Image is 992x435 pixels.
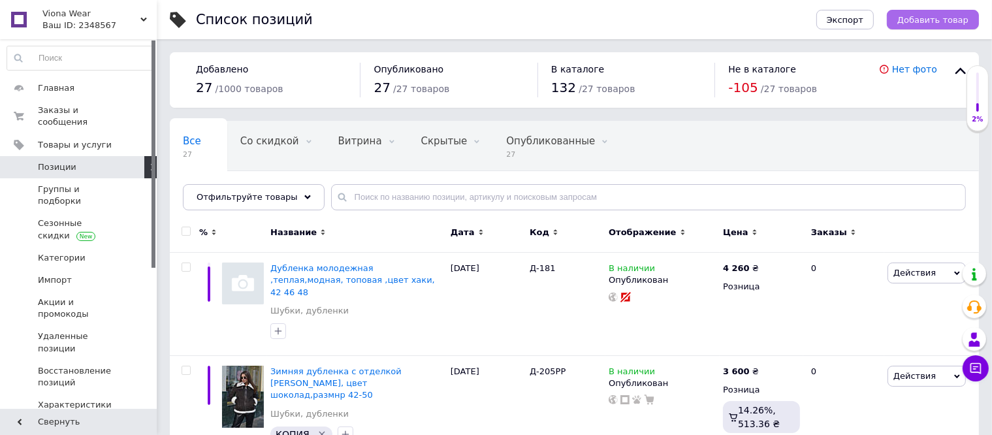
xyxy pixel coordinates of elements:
div: Ваш ID: 2348567 [42,20,157,31]
div: ₴ [723,366,759,378]
span: Главная [38,82,74,94]
span: Заказы [811,227,847,238]
input: Поиск по названию позиции, артикулу и поисковым запросам [331,184,966,210]
div: Опубликован [609,274,716,286]
span: -105 [728,80,758,95]
span: В наличии [609,366,655,380]
span: Позиции [38,161,76,173]
span: Группы и подборки [38,184,121,207]
span: 27 [183,150,201,159]
span: Со скидкой [240,135,299,147]
div: 2% [967,115,988,124]
span: Не в каталоге [728,64,796,74]
span: Д-181 [530,263,556,273]
span: Экспорт [827,15,863,25]
span: Дата [451,227,475,238]
span: / 27 товаров [761,84,817,94]
span: 14.26%, 513.36 ₴ [738,405,780,428]
span: 27 [506,150,595,159]
span: Товары и услуги [38,139,112,151]
div: [DATE] [447,253,526,356]
span: Отфильтруйте товары [197,192,298,202]
span: Цена [723,227,748,238]
span: / 1000 товаров [216,84,283,94]
button: Добавить товар [887,10,979,29]
span: Viona Wear [42,8,140,20]
span: Название [270,227,317,238]
button: Экспорт [816,10,874,29]
span: Все [183,135,201,147]
span: Удаленные позиции [38,330,121,354]
div: ₴ [723,263,759,274]
img: Дубленка молодежная ,теплая,модная, топовая ,цвет хаки, 42 46 48 [222,263,264,304]
span: Действия [893,268,936,278]
button: Чат с покупателем [963,355,989,381]
span: Добавить товар [897,15,968,25]
img: Зимняя дубленка с отделкой мехом тедди, цвет шоколад,размнр 42-50 [222,366,264,428]
div: 0 [803,253,884,356]
a: Зимняя дубленка с отделкой [PERSON_NAME], цвет шоколад,размнр 42-50 [270,366,402,400]
span: 27 [374,80,390,95]
div: Список позиций [196,13,313,27]
span: С ценой, Без заметки, ... [183,185,310,197]
span: 27 [196,80,212,95]
span: % [199,227,208,238]
span: Сезонные скидки [38,217,121,241]
span: Акции и промокоды [38,297,121,320]
span: В каталоге [551,64,604,74]
span: В наличии [609,263,655,277]
span: Скрытые [421,135,468,147]
a: Дубленка молодежная ,теплая,модная, топовая ,цвет хаки, 42 46 48 [270,263,435,297]
div: Розница [723,384,800,396]
span: / 27 товаров [393,84,449,94]
span: Заказы и сообщения [38,105,121,128]
input: Поиск [7,46,153,70]
div: С ценой, Без заметки, Черновики, В наличии, Автоматически указанная категория, Позиции с сопутств... [170,171,336,221]
a: Шубки, дубленки [270,305,349,317]
span: Характеристики [38,399,112,411]
span: Д-205PP [530,366,566,376]
span: Витрина [338,135,382,147]
a: Нет фото [892,64,937,74]
span: Действия [893,371,936,381]
span: Импорт [38,274,72,286]
span: Отображение [609,227,676,238]
b: 4 260 [723,263,750,273]
span: Категории [38,252,86,264]
span: Код [530,227,549,238]
span: Добавлено [196,64,248,74]
span: 132 [551,80,576,95]
span: Восстановление позиций [38,365,121,389]
b: 3 600 [723,366,750,376]
span: / 27 товаров [579,84,635,94]
a: Шубки, дубленки [270,408,349,420]
span: Опубликованные [506,135,595,147]
span: Опубликовано [374,64,443,74]
div: Розница [723,281,800,293]
div: Опубликован [609,378,716,389]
